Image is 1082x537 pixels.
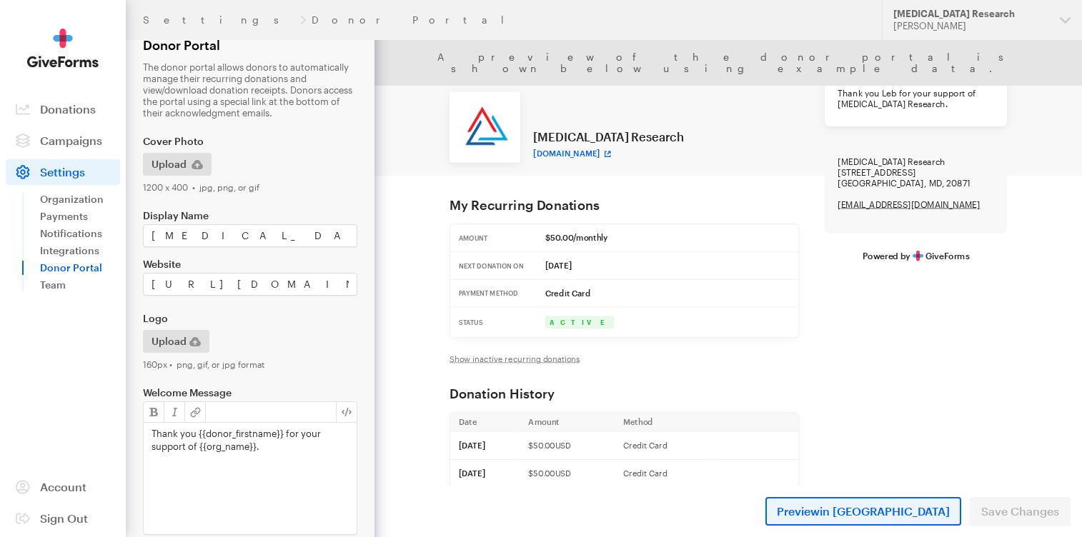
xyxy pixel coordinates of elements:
input: Organization URL [143,273,357,296]
h2: Donation History [100,415,566,436]
div: [PERSON_NAME] [893,20,1048,32]
span: Donations [40,102,96,116]
a: Integrations [40,242,120,259]
th: Date [101,451,194,476]
img: GiveForms [27,29,99,68]
a: [DOMAIN_NAME] [212,99,315,112]
div: [MEDICAL_DATA] Research [893,8,1048,20]
div: Thank you {{donor_firstname}} for your support of {{org_name}}. [144,423,357,534]
span: Upload [152,333,187,350]
a: Account [6,474,120,500]
label: Logo [143,313,357,324]
td: Credit Card [320,476,450,513]
a: Previewin [GEOGRAPHIC_DATA] [765,497,961,526]
span: Account [40,480,86,493]
button: Upload [143,153,212,176]
button: Emphasis (Cmd + I) [164,402,185,422]
span: Preview [777,503,950,520]
span: in [GEOGRAPHIC_DATA] [820,504,950,518]
a: Settings [6,159,120,185]
a: Notifications [40,225,120,242]
a: Powered byGiveForms [650,235,793,249]
div: Active [227,322,319,339]
span: USD [241,488,262,501]
span: Campaigns [40,134,102,147]
div: 1200 x 400 • jpg, png, or gif [143,181,357,193]
button: Strong (Cmd + B) [144,402,164,422]
div: [MEDICAL_DATA] Research [STREET_ADDRESS] [GEOGRAPHIC_DATA], MD, 20871 [600,92,843,212]
a: Donor Portal [40,259,120,276]
button: Upload [143,330,209,353]
input: Organization Name [143,224,357,247]
span: Upload [152,156,187,173]
span: Settings [40,165,85,179]
label: Display Name [143,210,357,221]
th: Amount [194,451,319,476]
td: Status [101,311,216,351]
span: Sign Out [40,511,88,525]
button: Link [185,402,206,422]
a: [EMAIL_ADDRESS][DOMAIN_NAME] [617,166,808,180]
a: Donations [6,96,120,122]
a: Team [40,276,120,293]
td: Amount [101,200,216,236]
p: The donor portal allows donors to automatically manage their recurring donations and view/downloa... [143,61,357,119]
h2: My Recurring Donations [100,164,566,185]
td: $50.00/monthly [216,200,451,236]
button: View HTML [336,402,357,422]
td: [DATE] [216,236,451,273]
h1: [MEDICAL_DATA] Research [212,57,843,93]
div: A preview of the donor portal is shown below using example data. [374,40,1082,86]
div: 160px • png, gif, or jpg format [143,358,357,370]
td: Next Donation On [101,236,216,273]
td: [DATE] [101,476,194,513]
a: Organization [40,191,120,208]
label: Website [143,259,357,270]
td: Payment Method [101,273,216,311]
label: Cover Photo [143,136,357,147]
h2: Donor Portal [143,37,357,53]
td: Credit Card [216,273,451,311]
td: $50.00 [194,476,319,513]
a: Sign Out [6,506,120,531]
label: Welcome Message [143,387,357,398]
a: Campaigns [6,128,120,154]
a: Settings [143,14,294,26]
th: Method [320,451,450,476]
a: Payments [40,208,120,225]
